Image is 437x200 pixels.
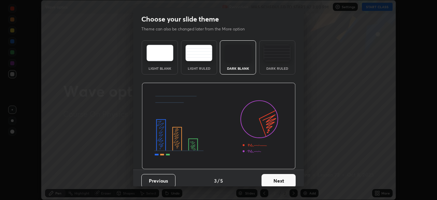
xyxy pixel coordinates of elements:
img: lightRuledTheme.5fabf969.svg [185,45,212,61]
h4: 5 [220,177,223,184]
img: darkRuledTheme.de295e13.svg [264,45,291,61]
button: Next [262,174,296,188]
img: darkTheme.f0cc69e5.svg [225,45,252,61]
div: Dark Ruled [264,67,291,70]
div: Light Ruled [185,67,213,70]
img: lightTheme.e5ed3b09.svg [146,45,173,61]
p: Theme can also be changed later from the More option [141,26,252,32]
h4: 3 [214,177,217,184]
div: Light Blank [146,67,173,70]
button: Previous [141,174,175,188]
div: Dark Blank [224,67,252,70]
h2: Choose your slide theme [141,15,219,24]
h4: / [217,177,220,184]
img: darkThemeBanner.d06ce4a2.svg [142,83,296,170]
